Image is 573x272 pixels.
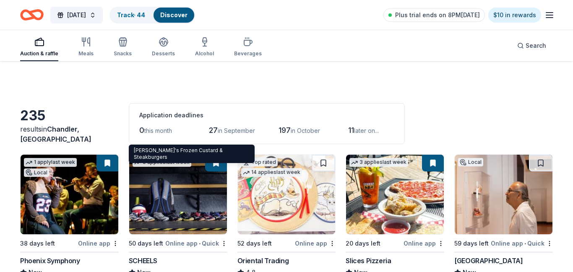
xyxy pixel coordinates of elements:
span: Search [526,41,546,51]
span: 11 [348,126,354,135]
button: Alcohol [195,34,214,61]
div: Online app [404,238,444,249]
div: Online app [295,238,336,249]
div: Desserts [152,50,175,57]
img: Image for Heard Museum [455,155,552,234]
div: Online app Quick [165,238,227,249]
div: 50 days left [129,238,163,249]
div: Slices Pizzeria [346,256,391,266]
button: Auction & raffle [20,34,58,61]
img: Image for Phoenix Symphony [21,155,118,234]
div: 59 days left [454,238,489,249]
div: 52 days left [237,238,272,249]
button: Meals [78,34,94,61]
span: • [524,240,526,247]
div: results [20,124,119,144]
span: 197 [279,126,291,135]
a: Discover [160,11,188,18]
div: Local [458,158,483,166]
button: Search [510,37,553,54]
div: 38 days left [20,238,55,249]
div: Application deadlines [139,110,394,120]
span: Chandler, [GEOGRAPHIC_DATA] [20,125,91,143]
button: Beverages [234,34,262,61]
div: Meals [78,50,94,57]
a: $10 in rewards [488,8,541,23]
div: Beverages [234,50,262,57]
span: Plus trial ends on 8PM[DATE] [395,10,480,20]
button: Track· 44Discover [109,7,195,23]
div: Oriental Trading [237,256,289,266]
a: Track· 44 [117,11,145,18]
span: later on... [354,127,379,134]
span: [DATE] [67,10,86,20]
span: 27 [209,126,218,135]
span: this month [144,127,172,134]
div: Phoenix Symphony [20,256,80,266]
span: • [199,240,201,247]
span: in [20,125,91,143]
div: Top rated [241,158,278,166]
a: Home [20,5,44,25]
div: 235 [20,107,119,124]
img: Image for Slices Pizzeria [346,155,444,234]
div: Online app [78,238,119,249]
span: 0 [139,126,144,135]
div: Auction & raffle [20,50,58,57]
span: in October [291,127,320,134]
div: Local [24,168,49,177]
div: Snacks [114,50,132,57]
div: 1 apply last week [24,158,77,167]
div: Alcohol [195,50,214,57]
span: in September [218,127,255,134]
a: Plus trial ends on 8PM[DATE] [383,8,485,22]
div: 20 days left [346,238,380,249]
div: Online app Quick [491,238,553,249]
img: Image for SCHEELS [129,155,227,234]
button: Desserts [152,34,175,61]
button: [DATE] [50,7,103,23]
button: Snacks [114,34,132,61]
div: [GEOGRAPHIC_DATA] [454,256,523,266]
div: [PERSON_NAME]'s Frozen Custard & Steakburgers [129,145,255,163]
div: 3 applies last week [349,158,408,167]
img: Image for Oriental Trading [238,155,336,234]
div: 14 applies last week [241,168,302,177]
div: SCHEELS [129,256,157,266]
